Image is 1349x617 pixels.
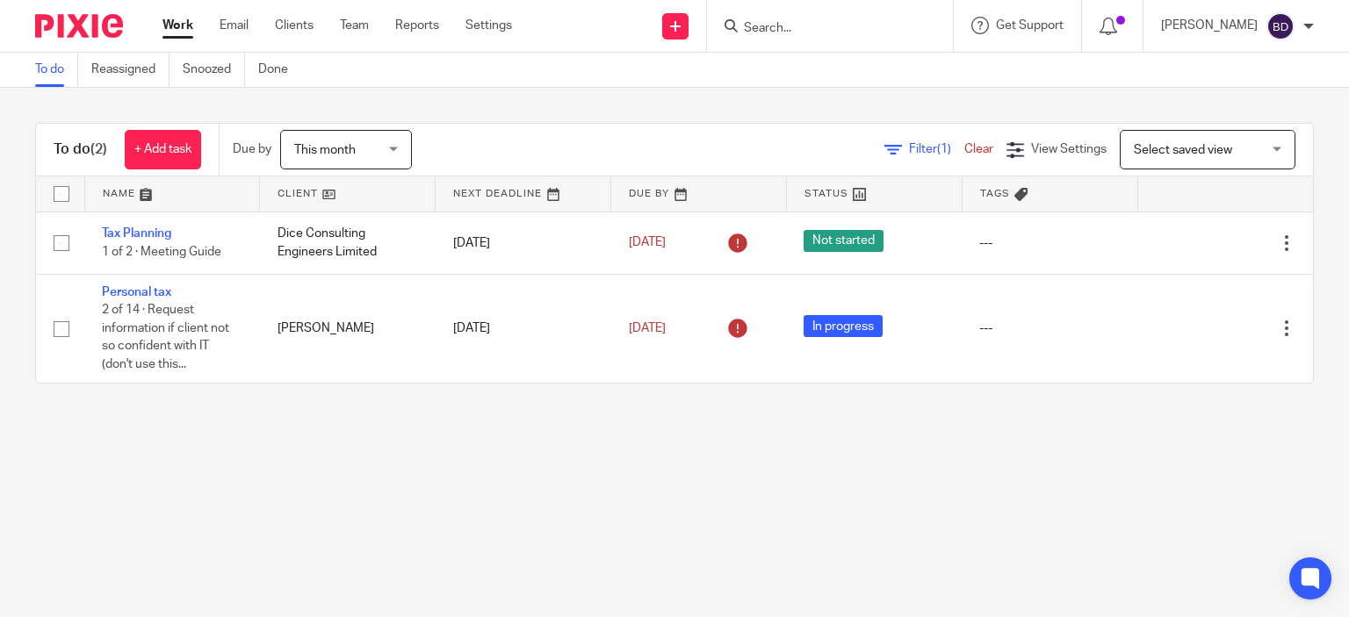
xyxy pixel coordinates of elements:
span: In progress [804,315,883,337]
a: Clients [275,17,314,34]
span: Select saved view [1134,144,1232,156]
img: svg%3E [1266,12,1295,40]
td: [PERSON_NAME] [260,274,436,382]
p: Due by [233,140,271,158]
div: --- [979,319,1120,337]
span: This month [294,144,356,156]
p: [PERSON_NAME] [1161,17,1258,34]
span: [DATE] [629,322,666,334]
span: 1 of 2 · Meeting Guide [102,246,221,258]
a: + Add task [125,130,201,169]
td: [DATE] [436,274,611,382]
a: Team [340,17,369,34]
span: Filter [909,143,964,155]
a: Done [258,53,301,87]
a: Work [162,17,193,34]
a: Clear [964,143,993,155]
a: Tax Planning [102,227,171,240]
span: 2 of 14 · Request information if client not so confident with IT (don't use this... [102,305,229,371]
input: Search [742,21,900,37]
a: Personal tax [102,286,171,298]
span: [DATE] [629,237,666,249]
a: Settings [465,17,512,34]
h1: To do [54,140,107,159]
span: View Settings [1031,143,1107,155]
span: (1) [937,143,951,155]
span: Get Support [996,19,1064,32]
td: [DATE] [436,212,611,274]
span: Tags [980,189,1010,198]
td: Dice Consulting Engineers Limited [260,212,436,274]
a: Reports [395,17,439,34]
span: Not started [804,230,884,252]
a: Reassigned [91,53,170,87]
span: (2) [90,142,107,156]
a: Email [220,17,249,34]
a: Snoozed [183,53,245,87]
a: To do [35,53,78,87]
div: --- [979,234,1120,252]
img: Pixie [35,14,123,38]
